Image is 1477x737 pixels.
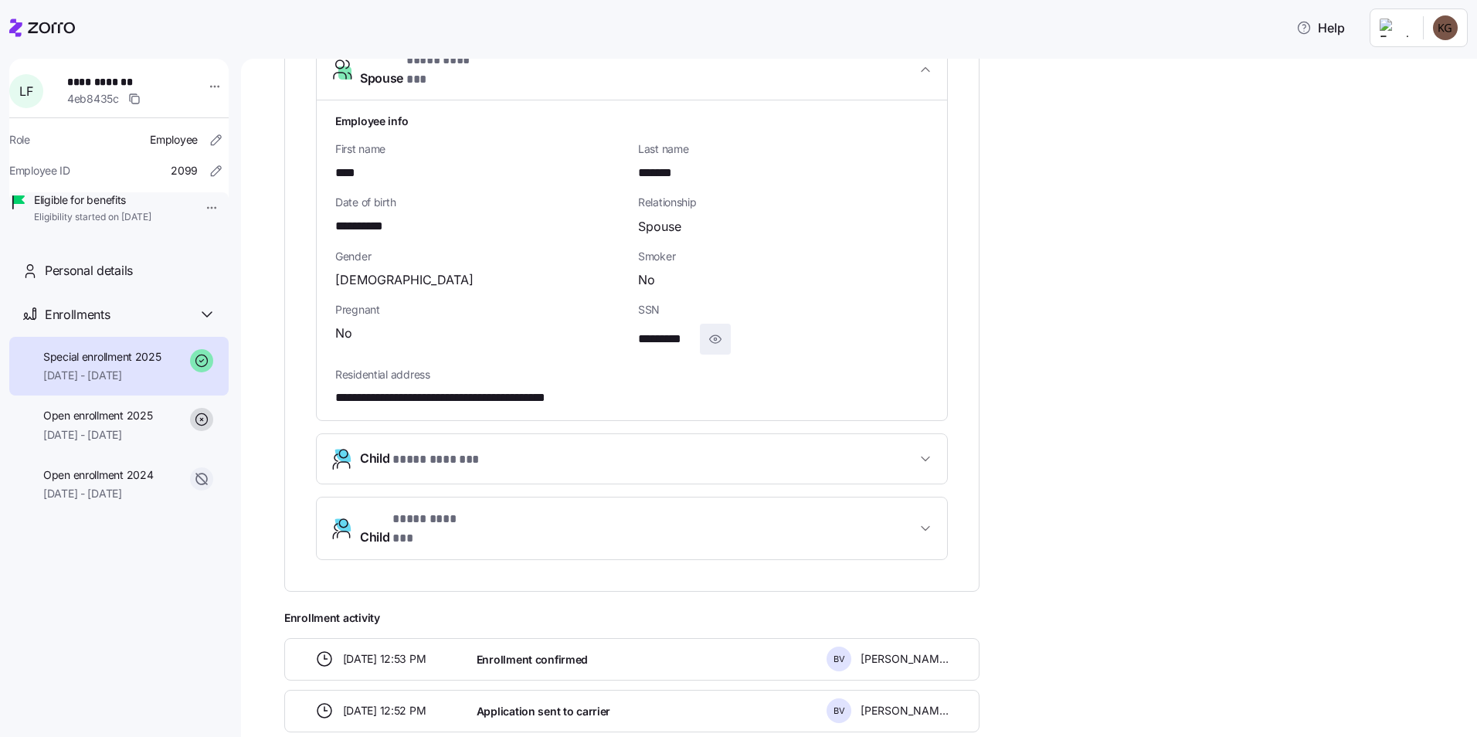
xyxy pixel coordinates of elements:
[34,211,151,224] span: Eligibility started on [DATE]
[638,195,929,210] span: Relationship
[1433,15,1458,40] img: b34cea83cf096b89a2fb04a6d3fa81b3
[834,655,845,664] span: B V
[861,651,949,667] span: [PERSON_NAME]
[360,510,473,547] span: Child
[1296,19,1345,37] span: Help
[43,467,153,483] span: Open enrollment 2024
[284,610,980,626] span: Enrollment activity
[43,368,161,383] span: [DATE] - [DATE]
[861,703,949,718] span: [PERSON_NAME]
[335,195,626,210] span: Date of birth
[335,113,929,129] h1: Employee info
[43,349,161,365] span: Special enrollment 2025
[67,91,119,107] span: 4eb8435c
[477,652,588,667] span: Enrollment confirmed
[45,305,110,324] span: Enrollments
[171,163,198,178] span: 2099
[19,85,32,97] span: L F
[360,449,479,470] span: Child
[9,132,30,148] span: Role
[34,192,151,208] span: Eligible for benefits
[834,707,845,715] span: B V
[43,427,152,443] span: [DATE] - [DATE]
[9,163,70,178] span: Employee ID
[335,141,626,157] span: First name
[45,261,133,280] span: Personal details
[335,249,626,264] span: Gender
[360,51,491,88] span: Spouse
[638,217,681,236] span: Spouse
[43,486,153,501] span: [DATE] - [DATE]
[638,270,655,290] span: No
[1380,19,1411,37] img: Employer logo
[343,651,426,667] span: [DATE] 12:53 PM
[638,302,929,318] span: SSN
[335,270,474,290] span: [DEMOGRAPHIC_DATA]
[343,703,426,718] span: [DATE] 12:52 PM
[1284,12,1357,43] button: Help
[335,302,626,318] span: Pregnant
[638,141,929,157] span: Last name
[150,132,198,148] span: Employee
[638,249,929,264] span: Smoker
[335,324,352,343] span: No
[335,367,929,382] span: Residential address
[477,704,610,719] span: Application sent to carrier
[43,408,152,423] span: Open enrollment 2025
